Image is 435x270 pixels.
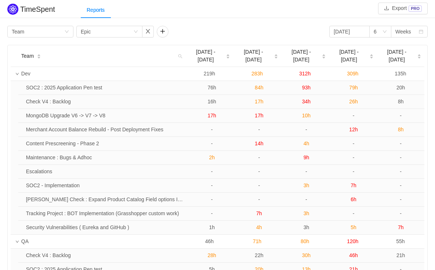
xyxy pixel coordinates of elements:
[81,2,110,18] div: Reports
[417,53,421,58] div: Sort
[37,53,41,55] i: icon: caret-up
[419,29,423,35] i: icon: calendar
[400,168,402,174] span: -
[378,3,428,14] button: icon: downloadExportPRO
[353,141,355,146] span: -
[37,53,41,58] div: Sort
[207,113,216,118] span: 17h
[7,4,18,15] img: Quantify logo
[322,53,326,58] div: Sort
[304,224,309,230] span: 3h
[255,141,263,146] span: 14h
[23,137,188,151] td: Content Prescreening - Phase 2
[302,252,311,258] span: 30h
[332,48,366,64] span: [DATE] - [DATE]
[226,53,230,58] div: Sort
[396,238,405,244] span: 55h
[274,53,278,55] i: icon: caret-up
[284,48,319,64] span: [DATE] - [DATE]
[255,99,263,104] span: 17h
[396,252,405,258] span: 21h
[81,26,91,37] div: Epic
[209,224,215,230] span: 1h
[383,29,387,35] i: icon: down
[15,240,19,244] i: icon: down
[395,26,411,37] div: Weeks
[304,141,309,146] span: 4h
[207,85,216,90] span: 76h
[351,196,356,202] span: 6h
[353,154,355,160] span: -
[23,151,188,165] td: Maintenance : Bugs & Adhoc
[304,154,309,160] span: 9h
[353,168,355,174] span: -
[304,210,309,216] span: 3h
[157,26,168,38] button: icon: plus
[255,252,263,258] span: 22h
[23,221,188,234] td: Security Vulnerabilities ( Eureka and GitHub )
[301,238,309,244] span: 80h
[18,67,185,81] td: Dev
[274,56,278,58] i: icon: caret-down
[369,56,373,58] i: icon: caret-down
[21,52,34,60] span: Team
[302,85,311,90] span: 93h
[23,165,188,179] td: Escalations
[302,99,311,104] span: 34h
[349,127,358,132] span: 12h
[395,71,406,77] span: 135h
[134,29,138,35] i: icon: down
[255,85,263,90] span: 84h
[304,182,309,188] span: 3h
[23,109,188,123] td: MongoDB Upgrade V6 -> V7 -> V8
[188,48,223,64] span: [DATE] - [DATE]
[23,95,188,109] td: Check V4 : Backlog
[400,196,402,202] span: -
[347,238,358,244] span: 120h
[253,238,261,244] span: 71h
[349,85,358,90] span: 79h
[226,53,230,55] i: icon: caret-up
[211,127,213,132] span: -
[211,141,213,146] span: -
[329,26,370,38] input: Start date
[15,72,19,76] i: icon: down
[400,154,402,160] span: -
[175,45,185,67] i: icon: search
[417,53,421,55] i: icon: caret-up
[351,224,356,230] span: 5h
[400,182,402,188] span: -
[369,53,374,58] div: Sort
[23,249,188,263] td: Check V4 : Backlog
[209,154,215,160] span: 2h
[204,71,215,77] span: 219h
[211,168,213,174] span: -
[258,182,260,188] span: -
[369,53,373,55] i: icon: caret-up
[23,81,188,95] td: SOC2 : 2025 Application Pen test
[211,196,213,202] span: -
[258,196,260,202] span: -
[353,113,355,118] span: -
[398,127,404,132] span: 8h
[396,85,405,90] span: 20h
[347,71,358,77] span: 309h
[256,224,262,230] span: 4h
[18,235,185,249] td: QA
[20,5,55,13] h2: TimeSpent
[23,207,188,221] td: Tracking Project : BOT Implementation (Grasshopper custom work)
[23,179,188,193] td: SOC2 - Implementation
[417,56,421,58] i: icon: caret-down
[258,168,260,174] span: -
[205,238,214,244] span: 46h
[410,245,428,263] iframe: Intercom live chat
[251,71,263,77] span: 283h
[322,56,326,58] i: icon: caret-down
[255,113,263,118] span: 17h
[211,182,213,188] span: -
[274,53,278,58] div: Sort
[65,29,69,35] i: icon: down
[12,26,24,37] div: Team
[258,127,260,132] span: -
[299,71,311,77] span: 312h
